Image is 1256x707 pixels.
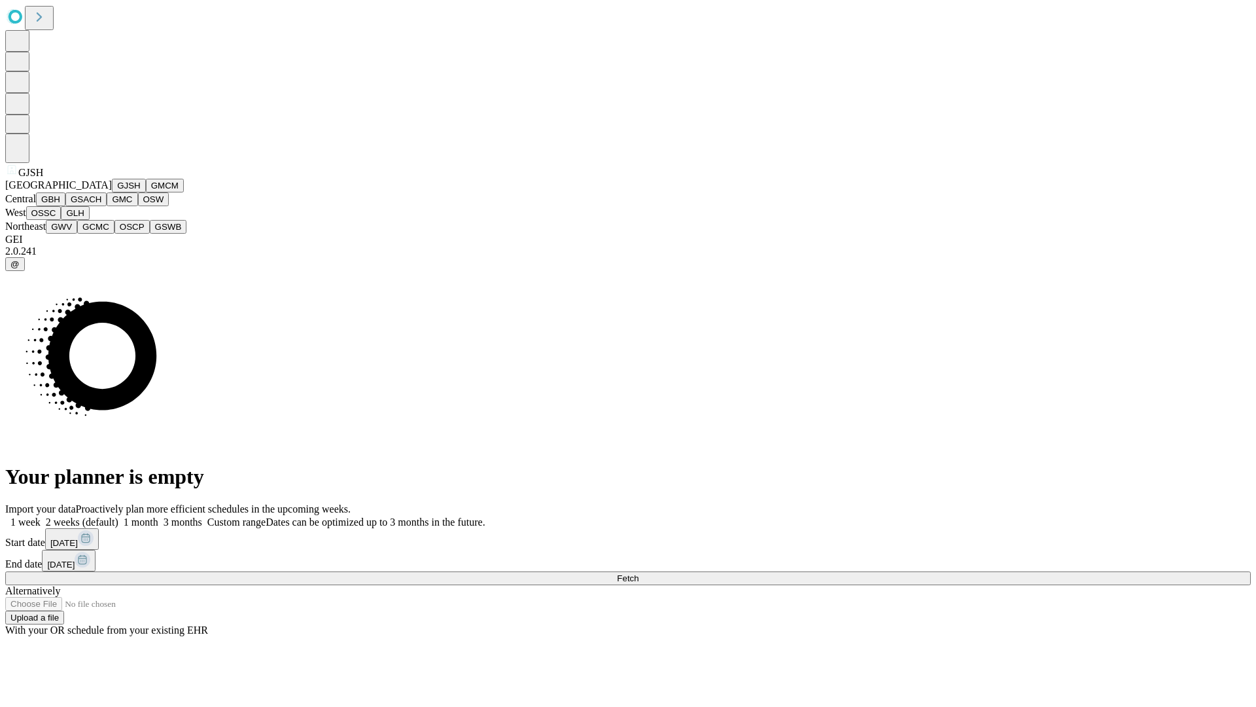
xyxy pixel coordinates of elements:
[46,220,77,234] button: GWV
[112,179,146,192] button: GJSH
[26,206,61,220] button: OSSC
[617,573,638,583] span: Fetch
[18,167,43,178] span: GJSH
[46,517,118,528] span: 2 weeks (default)
[138,192,169,206] button: OSW
[207,517,266,528] span: Custom range
[47,560,75,570] span: [DATE]
[5,257,25,271] button: @
[42,550,96,571] button: [DATE]
[150,220,187,234] button: GSWB
[76,503,351,515] span: Proactively plan more efficient schedules in the upcoming weeks.
[77,220,114,234] button: GCMC
[5,234,1251,245] div: GEI
[5,221,46,232] span: Northeast
[10,259,20,269] span: @
[5,611,64,625] button: Upload a file
[65,192,107,206] button: GSACH
[5,465,1251,489] h1: Your planner is empty
[5,503,76,515] span: Import your data
[10,517,41,528] span: 1 week
[266,517,485,528] span: Dates can be optimized up to 3 months in the future.
[50,538,78,548] span: [DATE]
[124,517,158,528] span: 1 month
[5,585,60,596] span: Alternatively
[61,206,89,220] button: GLH
[45,528,99,550] button: [DATE]
[146,179,184,192] button: GMCM
[164,517,202,528] span: 3 months
[5,245,1251,257] div: 2.0.241
[5,193,36,204] span: Central
[5,550,1251,571] div: End date
[107,192,137,206] button: GMC
[114,220,150,234] button: OSCP
[5,571,1251,585] button: Fetch
[5,625,208,636] span: With your OR schedule from your existing EHR
[36,192,65,206] button: GBH
[5,179,112,190] span: [GEOGRAPHIC_DATA]
[5,528,1251,550] div: Start date
[5,207,26,218] span: West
